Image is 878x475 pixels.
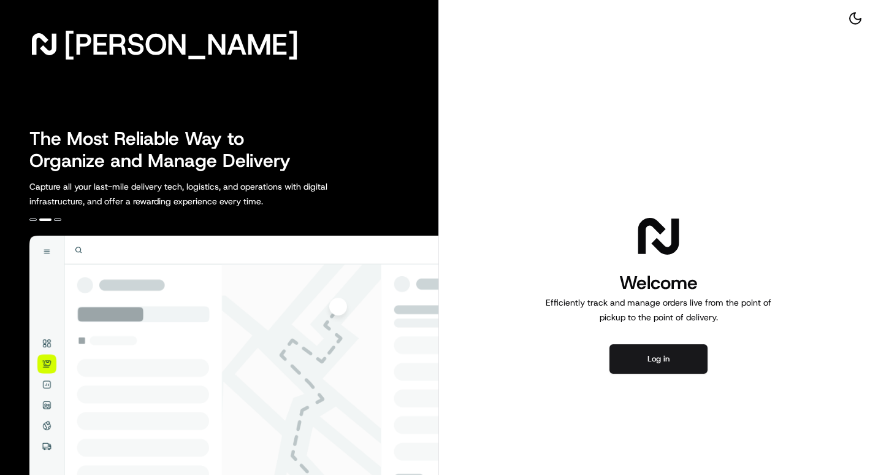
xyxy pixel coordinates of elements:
h1: Welcome [541,271,776,295]
p: Capture all your last-mile delivery tech, logistics, and operations with digital infrastructure, ... [29,179,383,209]
span: [PERSON_NAME] [64,32,299,56]
button: Log in [609,344,708,374]
p: Efficiently track and manage orders live from the point of pickup to the point of delivery. [541,295,776,325]
h2: The Most Reliable Way to Organize and Manage Delivery [29,128,304,172]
